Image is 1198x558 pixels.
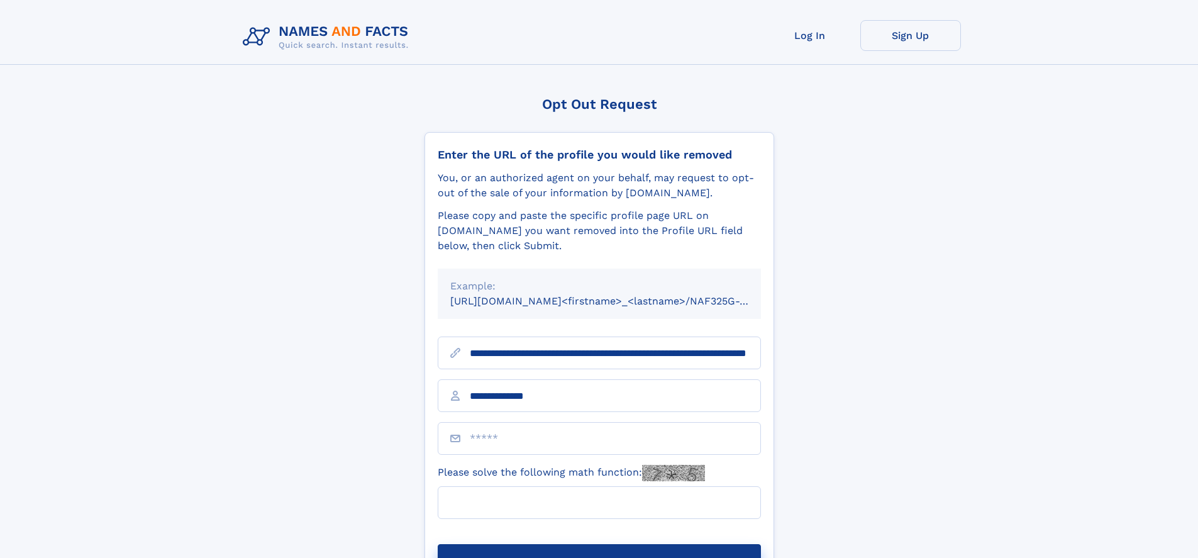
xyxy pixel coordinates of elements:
a: Sign Up [860,20,961,51]
div: Enter the URL of the profile you would like removed [438,148,761,162]
div: Please copy and paste the specific profile page URL on [DOMAIN_NAME] you want removed into the Pr... [438,208,761,254]
small: [URL][DOMAIN_NAME]<firstname>_<lastname>/NAF325G-xxxxxxxx [450,295,785,307]
div: Example: [450,279,748,294]
label: Please solve the following math function: [438,465,705,481]
img: Logo Names and Facts [238,20,419,54]
a: Log In [760,20,860,51]
div: Opt Out Request [424,96,774,112]
div: You, or an authorized agent on your behalf, may request to opt-out of the sale of your informatio... [438,170,761,201]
